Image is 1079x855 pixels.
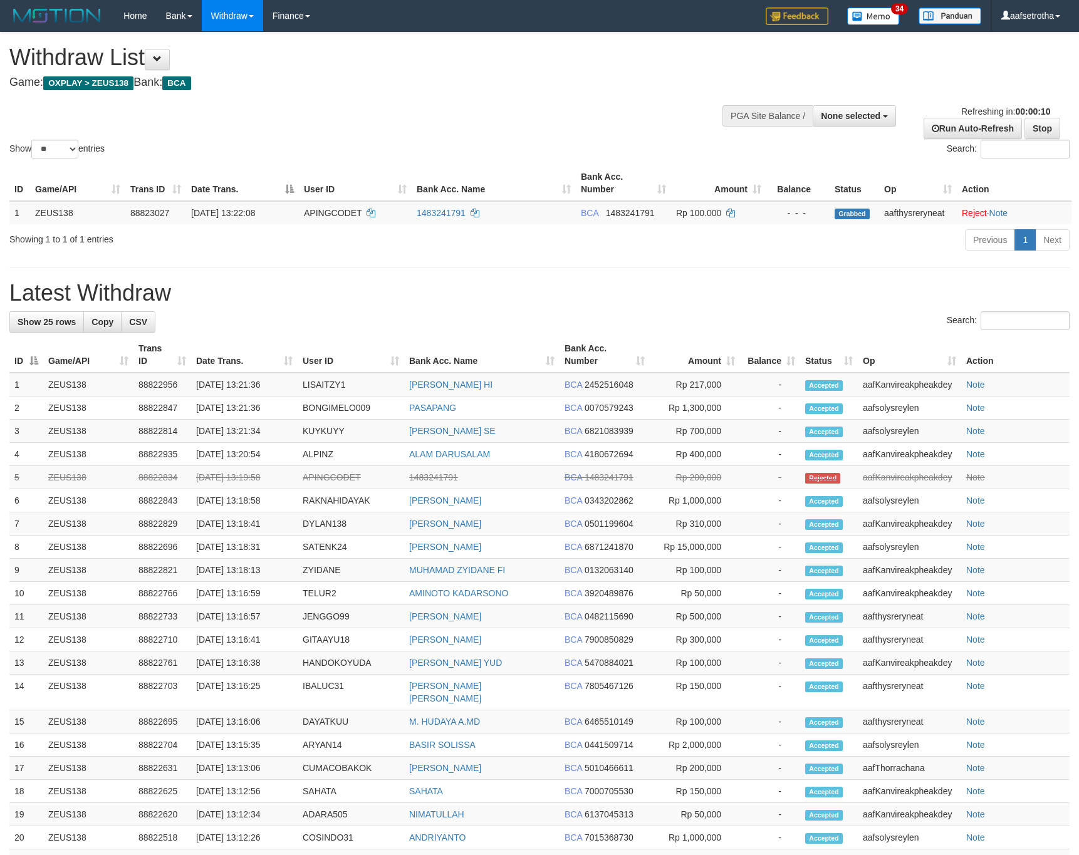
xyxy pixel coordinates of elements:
[191,733,298,757] td: [DATE] 13:15:35
[43,733,133,757] td: ZEUS138
[409,658,502,668] a: [PERSON_NAME] YUD
[585,519,633,529] span: Copy 0501199604 to clipboard
[191,489,298,512] td: [DATE] 13:18:58
[585,658,633,668] span: Copy 5470884021 to clipboard
[740,628,800,651] td: -
[585,380,633,390] span: Copy 2452516048 to clipboard
[966,426,985,436] a: Note
[805,519,843,530] span: Accepted
[565,519,582,529] span: BCA
[650,628,740,651] td: Rp 300,000
[585,635,633,645] span: Copy 7900850829 to clipboard
[740,559,800,582] td: -
[186,165,299,201] th: Date Trans.: activate to sort column descending
[9,536,43,559] td: 8
[43,466,133,489] td: ZEUS138
[130,208,169,218] span: 88823027
[9,675,43,710] td: 14
[409,786,443,796] a: SAHATA
[805,403,843,414] span: Accepted
[858,396,961,420] td: aafsolysreylen
[650,559,740,582] td: Rp 100,000
[1014,229,1036,251] a: 1
[9,396,43,420] td: 2
[409,519,481,529] a: [PERSON_NAME]
[858,675,961,710] td: aafthysreryneat
[966,740,985,750] a: Note
[298,337,404,373] th: User ID: activate to sort column ascending
[565,681,582,691] span: BCA
[298,628,404,651] td: GITAAYU18
[805,658,843,669] span: Accepted
[191,373,298,396] td: [DATE] 13:21:36
[722,105,813,127] div: PGA Site Balance /
[565,495,582,505] span: BCA
[9,420,43,443] td: 3
[133,536,191,559] td: 88822696
[585,588,633,598] span: Copy 3920489876 to clipboard
[966,565,985,575] a: Note
[9,45,707,70] h1: Withdraw List
[585,717,633,727] span: Copy 6465510149 to clipboard
[9,559,43,582] td: 9
[879,201,957,224] td: aafthysreryneat
[409,542,481,552] a: [PERSON_NAME]
[9,373,43,396] td: 1
[298,651,404,675] td: HANDOKOYUDA
[133,710,191,733] td: 88822695
[740,443,800,466] td: -
[989,208,1008,218] a: Note
[565,763,582,773] span: BCA
[858,420,961,443] td: aafsolysreylen
[9,489,43,512] td: 6
[298,559,404,582] td: ZYIDANE
[133,559,191,582] td: 88822821
[9,443,43,466] td: 4
[409,449,490,459] a: ALAM DARUSALAM
[966,519,985,529] a: Note
[650,757,740,780] td: Rp 200,000
[409,635,481,645] a: [PERSON_NAME]
[858,559,961,582] td: aafKanvireakpheakdey
[800,337,858,373] th: Status: activate to sort column ascending
[133,373,191,396] td: 88822956
[924,118,1022,139] a: Run Auto-Refresh
[650,651,740,675] td: Rp 100,000
[409,740,476,750] a: BASIR SOLISSA
[957,201,1071,224] td: ·
[740,512,800,536] td: -
[43,757,133,780] td: ZEUS138
[565,717,582,727] span: BCA
[740,396,800,420] td: -
[191,710,298,733] td: [DATE] 13:16:06
[966,380,985,390] a: Note
[298,512,404,536] td: DYLAN138
[9,757,43,780] td: 17
[409,717,480,727] a: M. HUDAYA A.MD
[133,420,191,443] td: 88822814
[9,628,43,651] td: 12
[965,229,1015,251] a: Previous
[650,675,740,710] td: Rp 150,000
[9,605,43,628] td: 11
[858,512,961,536] td: aafKanvireakpheakdey
[858,757,961,780] td: aafThorrachana
[805,681,843,692] span: Accepted
[565,635,582,645] span: BCA
[671,165,766,201] th: Amount: activate to sort column ascending
[858,582,961,605] td: aafKanvireakpheakdey
[191,208,255,218] span: [DATE] 13:22:08
[298,420,404,443] td: KUYKUYY
[805,589,843,599] span: Accepted
[1015,106,1050,117] strong: 00:00:10
[298,536,404,559] td: SATENK24
[43,628,133,651] td: ZEUS138
[298,757,404,780] td: CUMACOBAKOK
[565,426,582,436] span: BCA
[676,208,721,218] span: Rp 100.000
[404,337,560,373] th: Bank Acc. Name: activate to sort column ascending
[858,536,961,559] td: aafsolysreylen
[43,420,133,443] td: ZEUS138
[740,489,800,512] td: -
[133,489,191,512] td: 88822843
